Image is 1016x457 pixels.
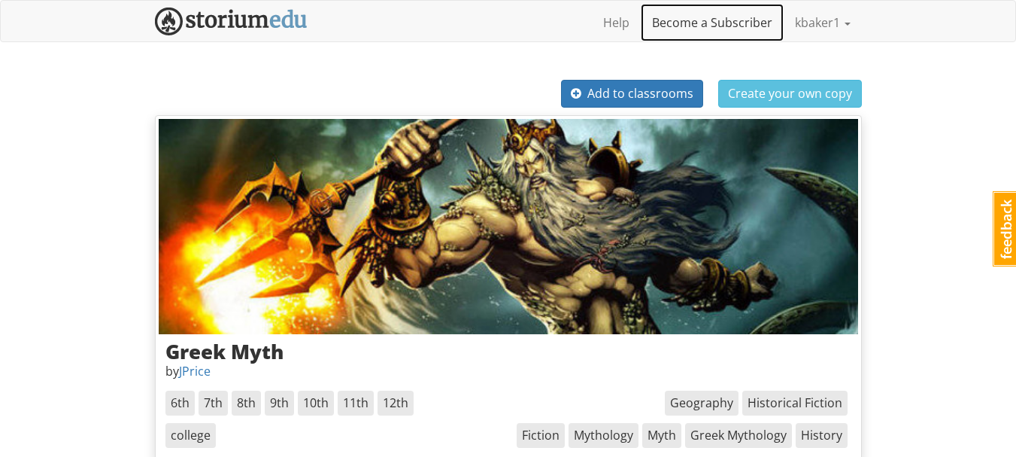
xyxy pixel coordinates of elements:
[642,423,681,448] span: Myth
[378,391,414,416] span: 12th
[641,4,784,41] a: Become a Subscriber
[784,4,862,41] a: kbaker1
[165,391,195,416] span: 6th
[665,391,738,416] span: Geography
[742,391,848,416] span: Historical Fiction
[232,391,261,416] span: 8th
[592,4,641,41] a: Help
[728,85,852,102] span: Create your own copy
[685,423,792,448] span: Greek Mythology
[265,391,294,416] span: 9th
[165,363,851,380] p: by
[569,423,638,448] span: Mythology
[199,391,228,416] span: 7th
[796,423,848,448] span: History
[517,423,565,448] span: Fiction
[159,119,858,334] img: eqiwv8mgpzr0dvyp76yq.jpg
[298,391,334,416] span: 10th
[155,8,308,35] img: StoriumEDU
[571,85,693,102] span: Add to classrooms
[179,363,211,379] a: JPrice
[338,391,374,416] span: 11th
[561,80,703,108] button: Add to classrooms
[718,80,862,108] button: Create your own copy
[165,341,851,363] h3: Greek Myth
[165,423,216,448] span: college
